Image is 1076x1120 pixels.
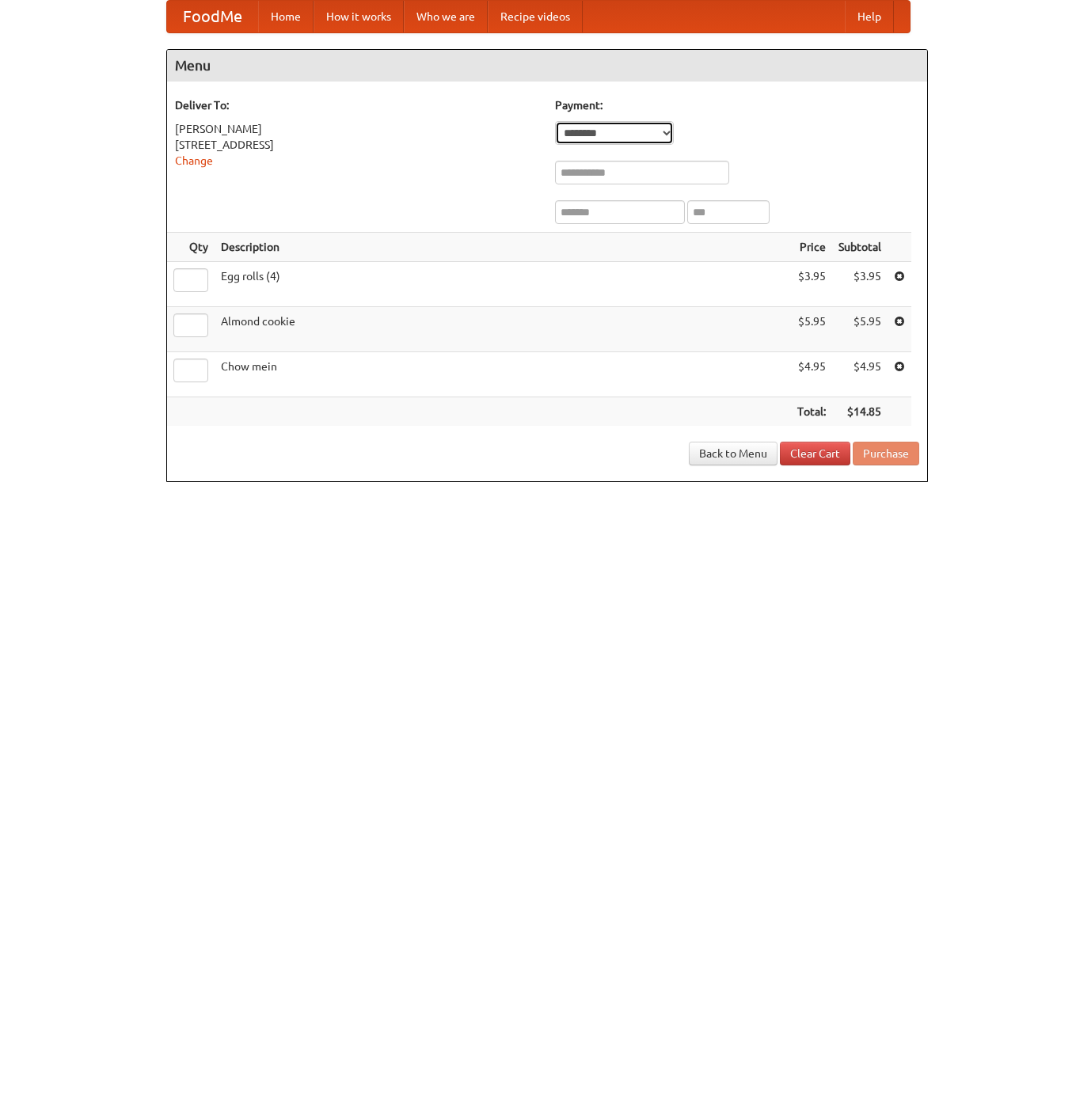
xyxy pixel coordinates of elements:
td: $3.95 [832,262,888,307]
a: Clear Cart [780,442,850,465]
a: How it works [314,1,404,32]
div: [STREET_ADDRESS] [175,137,539,153]
td: Almond cookie [215,307,791,352]
a: Change [175,154,213,167]
a: Back to Menu [689,442,778,465]
a: Home [258,1,314,32]
a: Help [845,1,894,32]
td: $3.95 [791,262,832,307]
td: $5.95 [832,307,888,352]
td: Chow mein [215,352,791,397]
td: $5.95 [791,307,832,352]
th: Price [791,233,832,262]
button: Purchase [853,442,919,465]
h4: Menu [167,50,927,82]
th: Total: [791,397,832,427]
a: Who we are [404,1,488,32]
th: Description [215,233,791,262]
td: $4.95 [791,352,832,397]
th: Qty [167,233,215,262]
th: $14.85 [832,397,888,427]
th: Subtotal [832,233,888,262]
div: [PERSON_NAME] [175,121,539,137]
a: Recipe videos [488,1,583,32]
h5: Deliver To: [175,97,539,113]
td: $4.95 [832,352,888,397]
h5: Payment: [555,97,919,113]
td: Egg rolls (4) [215,262,791,307]
a: FoodMe [167,1,258,32]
